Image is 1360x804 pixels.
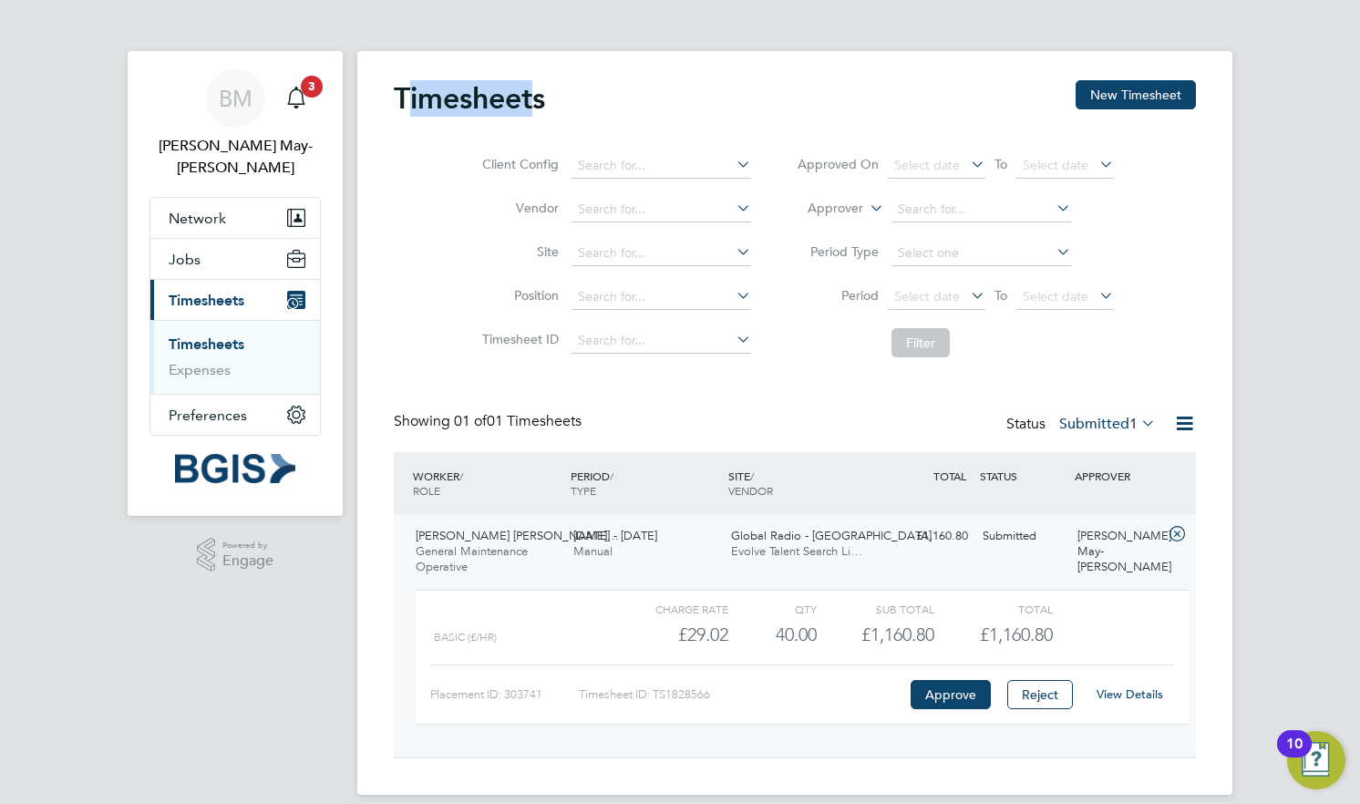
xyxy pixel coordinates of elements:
span: / [459,469,463,483]
span: To [989,152,1013,176]
label: Client Config [477,156,559,172]
button: Filter [891,328,950,357]
div: £29.02 [611,620,728,650]
label: Position [477,287,559,304]
span: 1 [1129,415,1138,433]
button: New Timesheet [1076,80,1196,109]
span: VENDOR [728,483,773,498]
div: 10 [1286,744,1303,768]
div: PERIOD [566,459,724,507]
img: bgis-logo-retina.png [175,454,295,483]
div: Timesheets [150,320,320,394]
label: Submitted [1059,415,1156,433]
span: Powered by [222,538,273,553]
span: Select date [894,157,960,173]
span: 3 [301,76,323,98]
button: Reject [1007,680,1073,709]
div: APPROVER [1070,459,1165,492]
button: Open Resource Center, 10 new notifications [1287,731,1345,789]
div: WORKER [408,459,566,507]
span: TOTAL [933,469,966,483]
div: SITE [724,459,881,507]
nav: Main navigation [128,51,343,516]
span: Preferences [169,407,247,424]
div: [PERSON_NAME] May-[PERSON_NAME] [1070,521,1165,582]
span: Manual [573,543,613,559]
input: Search for... [572,328,751,354]
button: Approve [911,680,991,709]
div: QTY [728,598,817,620]
span: ROLE [413,483,440,498]
span: Network [169,210,226,227]
div: £1,160.80 [881,521,975,551]
span: Engage [222,553,273,569]
button: Timesheets [150,280,320,320]
div: £1,160.80 [817,620,934,650]
span: Global Radio - [GEOGRAPHIC_DATA] [731,528,932,543]
button: Network [150,198,320,238]
a: 3 [278,69,314,128]
input: Search for... [891,197,1071,222]
span: 01 of [454,412,487,430]
button: Preferences [150,395,320,435]
div: 40.00 [728,620,817,650]
span: Select date [1023,288,1088,304]
input: Search for... [572,197,751,222]
div: Placement ID: 303741 [430,680,579,709]
label: Site [477,243,559,260]
span: Select date [1023,157,1088,173]
span: [DATE] - [DATE] [573,528,657,543]
label: Vendor [477,200,559,216]
span: General Maintenance Operative [416,543,528,574]
input: Search for... [572,284,751,310]
span: Bethany May-Reed [149,135,321,179]
input: Search for... [572,241,751,266]
span: Select date [894,288,960,304]
label: Period Type [797,243,879,260]
div: Total [934,598,1052,620]
label: Period [797,287,879,304]
input: Search for... [572,153,751,179]
div: Showing [394,412,585,431]
div: Charge rate [611,598,728,620]
div: Sub Total [817,598,934,620]
a: Powered byEngage [197,538,274,572]
div: Timesheet ID: TS1828566 [579,680,906,709]
span: Jobs [169,251,201,268]
span: £1,160.80 [980,624,1053,645]
a: BM[PERSON_NAME] May-[PERSON_NAME] [149,69,321,179]
div: Submitted [975,521,1070,551]
span: BM [219,87,252,110]
input: Select one [891,241,1071,266]
label: Approver [781,200,863,218]
label: Approved On [797,156,879,172]
span: / [750,469,754,483]
div: STATUS [975,459,1070,492]
span: Timesheets [169,292,244,309]
span: TYPE [571,483,596,498]
span: 01 Timesheets [454,412,582,430]
span: To [989,283,1013,307]
a: Go to home page [149,454,321,483]
span: Evolve Talent Search Li… [731,543,862,559]
a: View Details [1097,686,1163,702]
h2: Timesheets [394,80,545,117]
span: Basic (£/HR) [434,631,497,644]
div: Status [1006,412,1159,438]
span: [PERSON_NAME] [PERSON_NAME]… [416,528,619,543]
button: Jobs [150,239,320,279]
span: / [610,469,613,483]
label: Timesheet ID [477,331,559,347]
a: Timesheets [169,335,244,353]
a: Expenses [169,361,231,378]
